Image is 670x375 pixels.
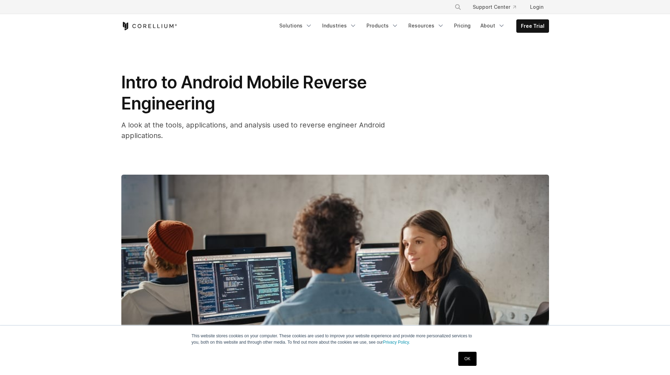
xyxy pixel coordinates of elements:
a: Support Center [467,1,522,13]
a: About [476,19,509,32]
span: A look at the tools, applications, and analysis used to reverse engineer Android applications. [121,121,385,140]
div: Navigation Menu [446,1,549,13]
a: Free Trial [517,20,549,32]
p: This website stores cookies on your computer. These cookies are used to improve your website expe... [192,333,479,345]
a: Industries [318,19,361,32]
a: Solutions [275,19,317,32]
button: Search [452,1,464,13]
a: Privacy Policy. [383,340,410,345]
a: Resources [404,19,448,32]
a: Corellium Home [121,22,177,30]
div: Navigation Menu [275,19,549,33]
a: OK [458,352,476,366]
a: Products [362,19,403,32]
a: Login [524,1,549,13]
span: Intro to Android Mobile Reverse Engineering [121,72,366,114]
a: Pricing [450,19,475,32]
